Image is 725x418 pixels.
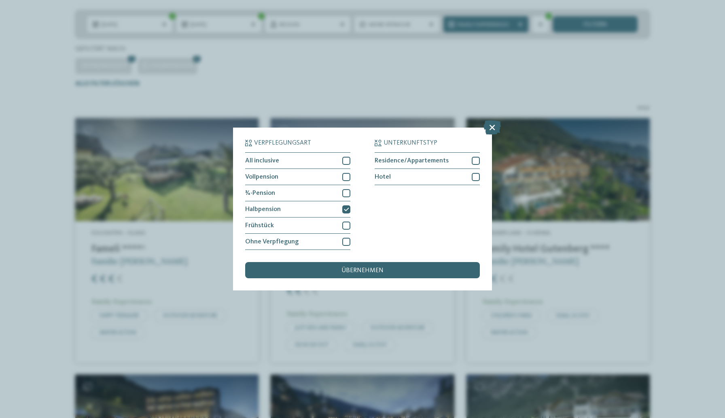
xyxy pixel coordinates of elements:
span: Verpflegungsart [254,140,311,146]
span: Residence/Appartements [375,158,449,164]
span: ¾-Pension [245,190,275,196]
span: Unterkunftstyp [384,140,437,146]
span: Halbpension [245,206,281,213]
span: Ohne Verpflegung [245,239,299,245]
span: übernehmen [341,267,384,274]
span: Vollpension [245,174,278,180]
span: Frühstück [245,222,274,229]
span: Hotel [375,174,391,180]
span: All inclusive [245,158,279,164]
